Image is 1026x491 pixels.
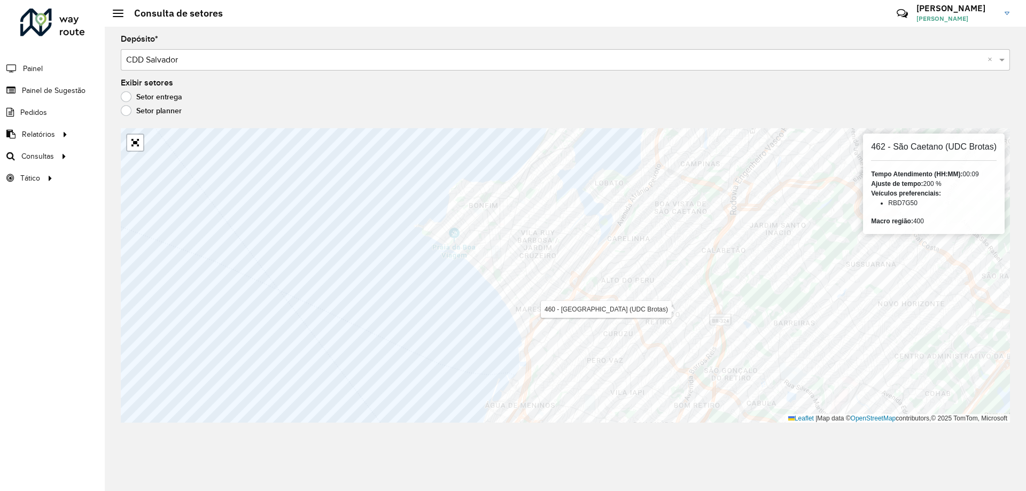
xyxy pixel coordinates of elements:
div: 00:09 [871,169,997,179]
div: 400 [871,216,997,226]
a: Leaflet [788,415,814,422]
span: Consultas [21,151,54,162]
span: Relatórios [22,129,55,140]
a: OpenStreetMap [851,415,896,422]
li: RBD7G50 [888,198,997,208]
label: Exibir setores [121,76,173,89]
a: Abrir mapa em tela cheia [127,135,143,151]
span: Painel [23,63,43,74]
h6: 462 - São Caetano (UDC Brotas) [871,142,997,152]
span: Tático [20,173,40,184]
div: Map data © contributors,© 2025 TomTom, Microsoft [786,414,1010,423]
h2: Consulta de setores [123,7,223,19]
label: Setor planner [121,105,182,116]
strong: Ajuste de tempo: [871,180,923,188]
span: Painel de Sugestão [22,85,85,96]
strong: Tempo Atendimento (HH:MM): [871,170,962,178]
label: Setor entrega [121,91,182,102]
span: | [815,415,817,422]
strong: Veículos preferenciais: [871,190,941,197]
span: Pedidos [20,107,47,118]
a: Contato Rápido [891,2,914,25]
div: 200 % [871,179,997,189]
label: Depósito [121,33,158,45]
span: Clear all [988,53,997,66]
span: [PERSON_NAME] [916,14,997,24]
h3: [PERSON_NAME] [916,3,997,13]
strong: Macro região: [871,217,913,225]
